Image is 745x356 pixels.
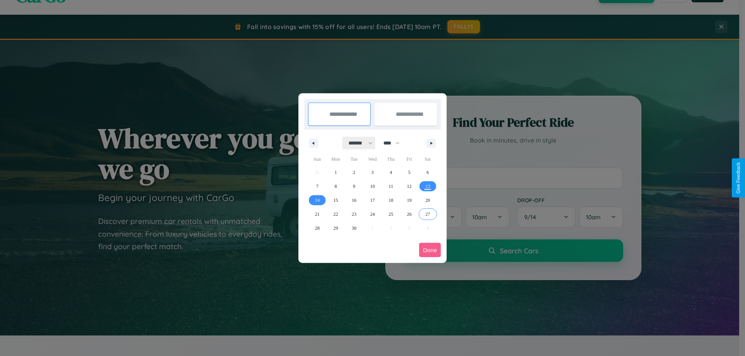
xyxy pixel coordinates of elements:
button: 16 [345,193,363,207]
button: 5 [400,165,418,179]
span: Sat [419,153,437,165]
span: 24 [370,207,375,221]
button: 12 [400,179,418,193]
button: 9 [345,179,363,193]
button: 28 [308,221,326,235]
button: 29 [326,221,345,235]
span: 28 [315,221,320,235]
button: 17 [363,193,381,207]
span: 26 [407,207,412,221]
span: 10 [370,179,375,193]
span: 25 [388,207,393,221]
button: 13 [419,179,437,193]
button: 15 [326,193,345,207]
button: 22 [326,207,345,221]
span: 20 [425,193,430,207]
span: Wed [363,153,381,165]
span: 12 [407,179,412,193]
button: 7 [308,179,326,193]
span: Tue [345,153,363,165]
span: Sun [308,153,326,165]
button: 18 [382,193,400,207]
span: 15 [333,193,338,207]
button: 11 [382,179,400,193]
span: 29 [333,221,338,235]
span: 8 [334,179,337,193]
span: 19 [407,193,412,207]
button: 25 [382,207,400,221]
span: 21 [315,207,320,221]
span: 6 [426,165,429,179]
span: 3 [371,165,374,179]
span: 4 [390,165,392,179]
span: 18 [388,193,393,207]
button: 24 [363,207,381,221]
button: 4 [382,165,400,179]
span: 23 [352,207,357,221]
span: 11 [389,179,393,193]
span: 7 [316,179,319,193]
button: 26 [400,207,418,221]
span: 22 [333,207,338,221]
button: 6 [419,165,437,179]
span: 14 [315,193,320,207]
span: 2 [353,165,355,179]
span: 16 [352,193,357,207]
button: 3 [363,165,381,179]
button: 14 [308,193,326,207]
button: 10 [363,179,381,193]
button: 1 [326,165,345,179]
button: 21 [308,207,326,221]
span: 30 [352,221,357,235]
button: 27 [419,207,437,221]
span: 13 [425,179,430,193]
div: Give Feedback [736,162,741,194]
span: 1 [334,165,337,179]
button: 23 [345,207,363,221]
span: Fri [400,153,418,165]
button: Done [419,243,441,257]
span: 5 [408,165,411,179]
button: 30 [345,221,363,235]
button: 2 [345,165,363,179]
button: 8 [326,179,345,193]
span: Thu [382,153,400,165]
span: 27 [425,207,430,221]
span: 9 [353,179,355,193]
button: 20 [419,193,437,207]
span: Mon [326,153,345,165]
button: 19 [400,193,418,207]
span: 17 [370,193,375,207]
